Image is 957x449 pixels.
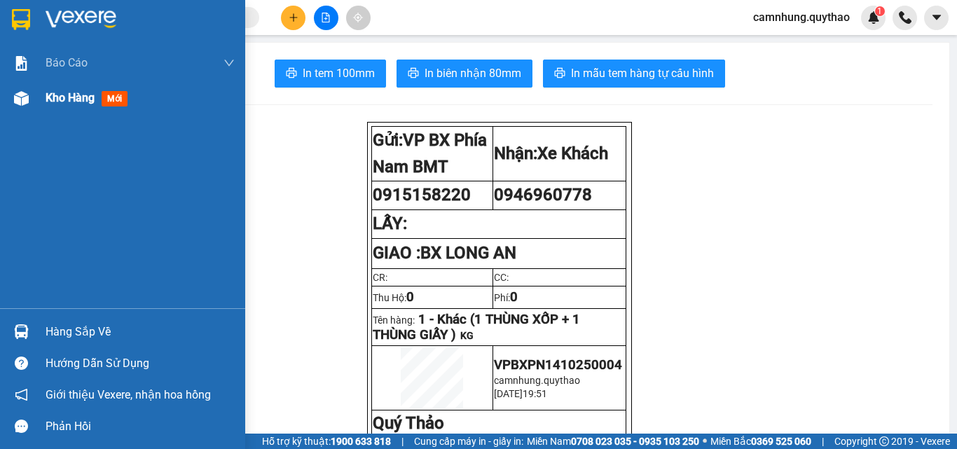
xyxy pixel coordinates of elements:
button: printerIn biên nhận 80mm [397,60,532,88]
span: 0 [510,289,518,305]
span: printer [408,67,419,81]
div: Phản hồi [46,416,235,437]
button: caret-down [924,6,949,30]
sup: 1 [875,6,885,16]
span: 19:51 [523,388,547,399]
strong: GIAO : [373,243,516,263]
span: down [223,57,235,69]
span: printer [554,67,565,81]
span: camnhung.quythao [742,8,861,26]
span: environment [7,93,17,103]
button: printerIn tem 100mm [275,60,386,88]
span: BX LONG AN [420,243,516,263]
span: In tem 100mm [303,64,375,82]
span: Giới thiệu Vexere, nhận hoa hồng [46,386,211,403]
span: 0915158220 [373,185,471,205]
span: ⚪️ [703,438,707,444]
span: Miền Nam [527,434,699,449]
span: camnhung.quythao [494,375,580,386]
span: Kho hàng [46,91,95,104]
span: printer [286,67,297,81]
strong: Gửi: [373,130,487,177]
td: CR: [372,268,493,286]
strong: Quý Thảo [373,413,444,433]
span: KG [460,330,474,341]
strong: LẤY: [373,214,407,233]
span: file-add [321,13,331,22]
strong: 0708 023 035 - 0935 103 250 [571,436,699,447]
span: 1 [877,6,882,16]
span: In biên nhận 80mm [425,64,521,82]
span: caret-down [930,11,943,24]
span: | [401,434,404,449]
strong: 1900 633 818 [331,436,391,447]
td: Thu Hộ: [372,286,493,308]
span: Miền Bắc [710,434,811,449]
p: Tên hàng: [373,312,625,343]
span: Hỗ trợ kỹ thuật: [262,434,391,449]
button: aim [346,6,371,30]
img: icon-new-feature [867,11,880,24]
span: | [822,434,824,449]
span: plus [289,13,298,22]
li: Quý Thảo [7,7,203,34]
img: warehouse-icon [14,91,29,106]
span: 0946960778 [494,185,592,205]
span: In mẫu tem hàng tự cấu hình [571,64,714,82]
span: Báo cáo [46,54,88,71]
img: phone-icon [899,11,911,24]
strong: Nhận: [494,144,608,163]
span: mới [102,91,128,106]
img: warehouse-icon [14,324,29,339]
li: VP VP BX Phía Nam BMT [7,60,97,90]
td: CC: [493,268,626,286]
strong: 0369 525 060 [751,436,811,447]
div: Hướng dẫn sử dụng [46,353,235,374]
button: printerIn mẫu tem hàng tự cấu hình [543,60,725,88]
span: question-circle [15,357,28,370]
span: message [15,420,28,433]
span: Cung cấp máy in - giấy in: [414,434,523,449]
span: VPBXPN1410250004 [494,357,622,373]
img: logo-vxr [12,9,30,30]
div: Hàng sắp về [46,322,235,343]
span: notification [15,388,28,401]
img: solution-icon [14,56,29,71]
li: VP Xe Khách [97,60,186,75]
span: 0 [406,289,414,305]
button: file-add [314,6,338,30]
td: Phí: [493,286,626,308]
button: plus [281,6,305,30]
span: VP BX Phía Nam BMT [373,130,487,177]
span: aim [353,13,363,22]
span: copyright [879,436,889,446]
span: 1 - Khác (1 THÙNG XỐP + 1 THÙNG GIẤY ) [373,312,580,343]
span: Xe Khách [537,144,608,163]
span: [DATE] [494,388,523,399]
